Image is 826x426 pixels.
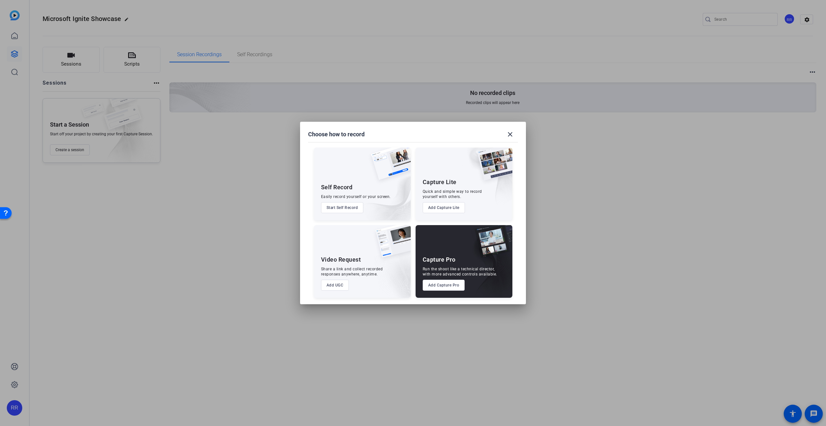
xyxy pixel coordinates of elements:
[321,266,383,277] div: Share a link and collect recorded responses anywhere, anytime.
[321,194,391,199] div: Easily record yourself or your screen.
[455,148,512,212] img: embarkstudio-capture-lite.png
[423,202,465,213] button: Add Capture Lite
[371,225,411,264] img: ugc-content.png
[423,178,457,186] div: Capture Lite
[423,280,465,291] button: Add Capture Pro
[470,225,512,265] img: capture-pro.png
[472,148,512,187] img: capture-lite.png
[423,266,497,277] div: Run the shoot like a technical director, with more advanced controls available.
[321,202,364,213] button: Start Self Record
[321,280,349,291] button: Add UGC
[506,130,514,138] mat-icon: close
[308,130,365,138] h1: Choose how to record
[423,256,456,264] div: Capture Pro
[373,245,411,298] img: embarkstudio-ugc-content.png
[465,233,512,298] img: embarkstudio-capture-pro.png
[321,256,361,264] div: Video Request
[423,189,482,199] div: Quick and simple way to record yourself with others.
[321,183,353,191] div: Self Record
[355,161,411,220] img: embarkstudio-self-record.png
[366,148,411,186] img: self-record.png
